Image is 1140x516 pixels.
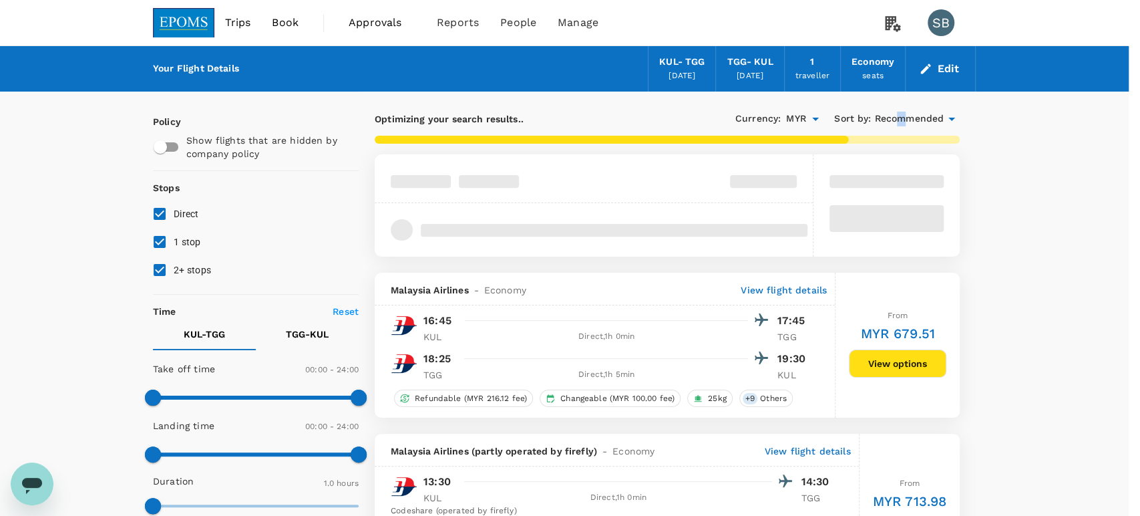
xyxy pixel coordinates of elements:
[423,313,451,329] p: 16:45
[743,393,757,404] span: + 9
[899,479,920,488] span: From
[735,112,781,126] span: Currency :
[423,351,451,367] p: 18:25
[409,393,532,404] span: Refundable (MYR 216.12 fee)
[423,491,457,505] p: KUL
[777,351,811,367] p: 19:30
[391,350,417,377] img: MH
[465,330,748,344] div: Direct , 1h 0min
[174,265,211,275] span: 2+ stops
[874,112,944,126] span: Recommended
[810,55,814,70] div: 1
[888,311,908,320] span: From
[423,330,457,344] p: KUL
[612,444,654,458] span: Economy
[184,328,225,341] p: KUL - TGG
[484,283,526,297] span: Economy
[153,419,214,432] p: Landing time
[669,70,695,83] div: [DATE]
[862,70,884,83] div: seats
[153,362,215,376] p: Take off time
[11,463,53,505] iframe: Button to launch messaging window
[806,110,825,128] button: Open
[849,350,946,378] button: View options
[777,330,811,344] p: TGG
[324,479,359,488] span: 1.0 hours
[659,55,705,70] div: KUL - TGG
[305,422,359,431] span: 00:00 - 24:00
[873,491,947,512] h6: MYR 713.98
[174,209,199,219] span: Direct
[153,115,165,128] p: Policy
[465,368,748,382] div: Direct , 1h 5min
[423,368,457,382] p: TGG
[333,305,359,318] p: Reset
[795,70,829,83] div: traveller
[703,393,732,404] span: 25kg
[153,305,176,318] p: Time
[375,112,667,126] p: Optimizing your search results..
[186,134,349,160] p: Show flights that are hidden by company policy
[391,283,469,297] span: Malaysia Airlines
[225,15,251,31] span: Trips
[437,15,479,31] span: Reports
[153,475,194,488] p: Duration
[597,444,612,458] span: -
[272,15,299,31] span: Book
[834,112,871,126] span: Sort by :
[916,58,964,80] button: Edit
[727,55,773,70] div: TGG - KUL
[765,444,851,458] p: View flight details
[153,8,214,37] img: EPOMS SDN BHD
[555,393,680,404] span: Changeable (MYR 100.00 fee)
[741,283,827,297] p: View flight details
[174,237,201,247] span: 1 stop
[777,313,811,329] p: 17:45
[500,15,536,31] span: People
[755,393,792,404] span: Others
[286,328,329,341] p: TGG - KUL
[801,474,835,490] p: 14:30
[469,283,484,297] span: -
[423,474,451,490] p: 13:30
[349,15,415,31] span: Approvals
[391,312,417,339] img: MH
[153,182,180,193] strong: Stops
[391,473,417,500] img: MH
[465,491,772,505] div: Direct , 1h 0min
[801,491,835,505] p: TGG
[860,323,935,344] h6: MYR 679.51
[737,70,763,83] div: [DATE]
[305,365,359,374] span: 00:00 - 24:00
[851,55,894,70] div: Economy
[928,9,954,36] div: SB
[391,444,597,458] span: Malaysia Airlines (partly operated by firefly)
[777,368,811,382] p: KUL
[558,15,598,31] span: Manage
[153,61,239,76] div: Your Flight Details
